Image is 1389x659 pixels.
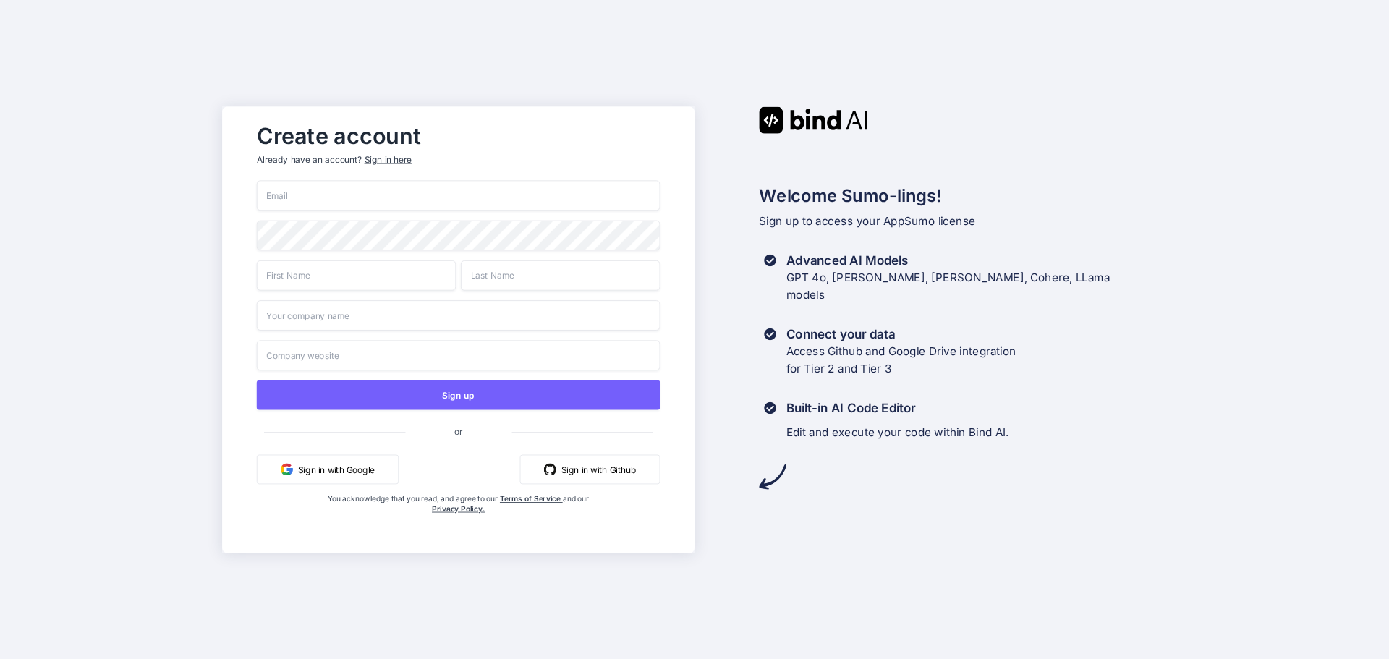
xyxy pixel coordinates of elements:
p: Access Github and Google Drive integration for Tier 2 and Tier 3 [786,342,1016,377]
div: You acknowledge that you read, and agree to our and our [324,493,593,543]
h2: Welcome Sumo-lings! [759,182,1167,208]
h3: Advanced AI Models [786,252,1110,269]
p: GPT 4o, [PERSON_NAME], [PERSON_NAME], Cohere, LLama models [786,268,1110,303]
input: Email [257,180,660,211]
input: Last Name [461,260,660,290]
img: github [544,463,556,475]
input: First Name [257,260,456,290]
div: Sign in here [365,153,412,166]
img: Bind AI logo [759,106,867,133]
a: Privacy Policy. [432,503,485,513]
button: Sign up [257,380,660,409]
button: Sign in with Google [257,454,399,484]
input: Company website [257,340,660,370]
h3: Built-in AI Code Editor [786,399,1009,417]
img: google [281,463,293,475]
button: Sign in with Github [520,454,660,484]
p: Edit and execute your code within Bind AI. [786,424,1009,441]
h3: Connect your data [786,326,1016,343]
h2: Create account [257,126,660,145]
a: Terms of Service [500,493,563,503]
input: Your company name [257,300,660,331]
img: arrow [759,463,786,490]
span: or [405,415,511,446]
p: Sign up to access your AppSumo license [759,212,1167,229]
p: Already have an account? [257,153,660,166]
